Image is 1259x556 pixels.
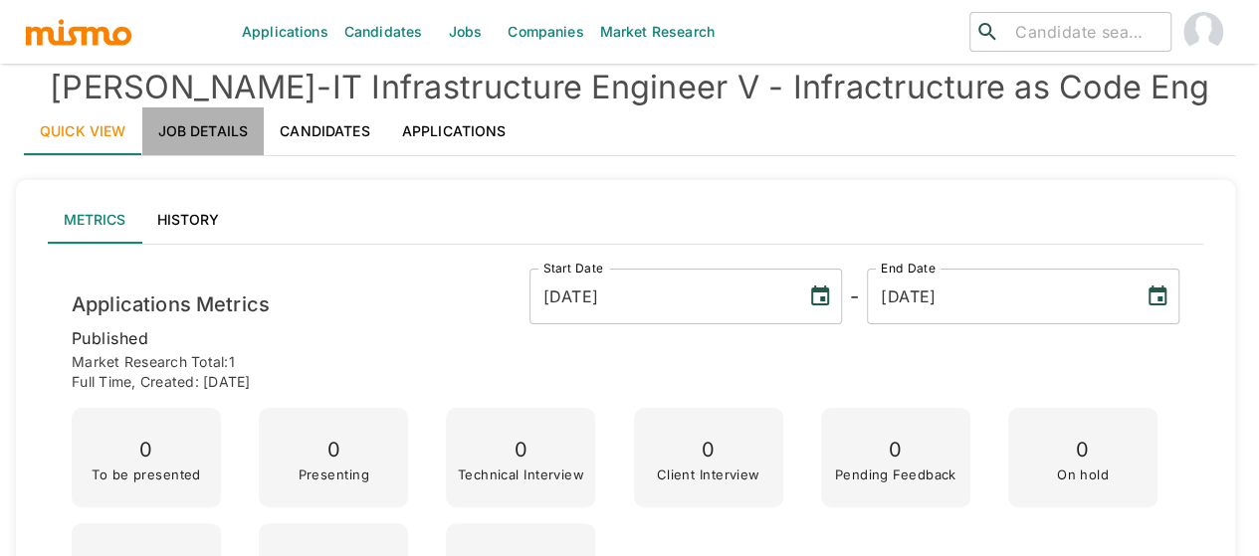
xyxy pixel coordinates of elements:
a: Candidates [264,107,386,155]
p: Presenting [298,467,368,481]
button: Metrics [48,196,141,244]
p: Market Research Total: 1 [72,352,1179,372]
button: History [141,196,235,244]
input: Candidate search [1007,18,1162,46]
h6: - [850,280,859,312]
a: Applications [386,107,523,155]
p: Client Interview [656,467,759,481]
input: MM/DD/YYYY [529,269,792,324]
p: Pending Feedback [835,467,956,481]
button: Choose date, selected date is Sep 19, 2025 [1138,277,1177,316]
a: Quick View [24,107,142,155]
img: logo [24,17,133,47]
h6: Applications Metrics [72,288,270,320]
p: Full time , Created: [DATE] [72,372,1179,392]
p: To be presented [92,467,201,481]
input: MM/DD/YYYY [867,269,1130,324]
p: published [72,324,1179,352]
label: Start Date [543,260,603,277]
div: lab API tabs example [48,196,1203,244]
p: 0 [835,433,956,467]
p: 0 [298,433,368,467]
button: Choose date, selected date is Sep 8, 2025 [800,277,840,316]
p: 0 [656,433,759,467]
h4: [PERSON_NAME] - IT Infrastructure Engineer V - Infractructure as Code Eng [24,68,1235,107]
p: 0 [1057,433,1109,467]
p: 0 [92,433,201,467]
p: Technical Interview [458,467,584,481]
a: Job Details [142,107,265,155]
p: 0 [458,433,584,467]
img: Maia Reyes [1183,12,1223,52]
p: On hold [1057,467,1109,481]
label: End Date [881,260,935,277]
